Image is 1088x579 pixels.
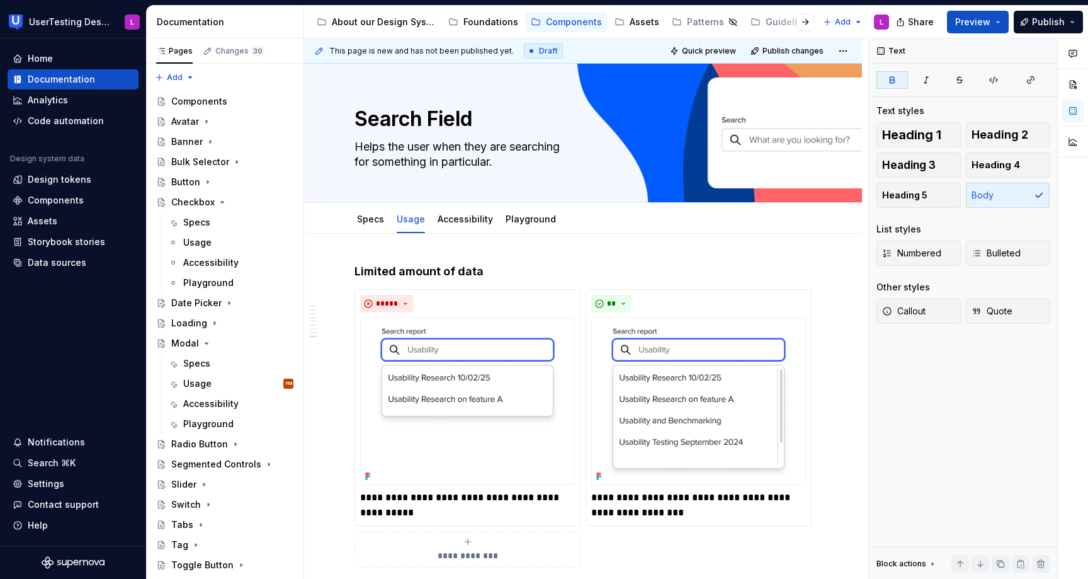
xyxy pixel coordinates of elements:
[876,555,938,573] div: Block actions
[609,12,664,32] a: Assets
[766,16,813,28] div: Guidelines
[8,69,139,89] a: Documentation
[151,192,298,212] a: Checkbox
[251,46,264,56] span: 30
[876,183,961,208] button: Heading 5
[183,398,239,410] div: Accessibility
[819,13,866,31] button: Add
[28,73,95,86] div: Documentation
[354,265,484,278] strong: Limited amount of data
[972,247,1021,260] span: Bulleted
[876,241,961,266] button: Numbered
[876,105,924,117] div: Text styles
[285,377,292,390] div: YM
[882,247,941,260] span: Numbered
[151,112,298,132] a: Avatar
[876,122,961,147] button: Heading 1
[28,436,85,449] div: Notifications
[438,214,493,224] a: Accessibility
[151,293,298,313] a: Date Picker
[882,129,941,141] span: Heading 1
[28,256,86,269] div: Data sources
[171,317,207,330] div: Loading
[966,152,1050,178] button: Heading 4
[163,273,298,293] a: Playground
[151,313,298,333] a: Loading
[151,132,298,152] a: Banner
[163,374,298,394] a: UsageYM
[151,495,298,515] a: Switch
[167,72,183,83] span: Add
[163,232,298,253] a: Usage
[880,17,883,27] div: L
[183,357,210,370] div: Specs
[171,337,199,350] div: Modal
[352,104,809,134] textarea: Search Field
[312,9,817,35] div: Page tree
[151,454,298,474] a: Segmented Controls
[215,46,264,56] div: Changes
[392,205,430,232] div: Usage
[163,414,298,434] a: Playground
[171,196,215,209] div: Checkbox
[876,223,921,236] div: List styles
[8,190,139,210] a: Components
[882,189,927,202] span: Heading 5
[762,46,824,56] span: Publish changes
[1032,16,1065,28] span: Publish
[171,297,222,309] div: Date Picker
[433,205,498,232] div: Accessibility
[463,16,518,28] div: Foundations
[183,236,212,249] div: Usage
[28,457,76,469] div: Search ⌘K
[29,16,110,28] div: UserTesting Design System
[357,214,384,224] a: Specs
[591,318,806,485] img: 0faac300-e29e-4cae-ad39-6c9df7322113.png
[443,12,523,32] a: Foundations
[876,299,961,324] button: Callout
[171,438,228,450] div: Radio Button
[28,215,57,227] div: Assets
[352,137,809,172] textarea: Helps the user when they are searching for something in particular.
[8,253,139,273] a: Data sources
[908,16,934,28] span: Share
[151,172,298,192] a: Button
[745,12,832,32] a: Guidelines
[955,16,990,28] span: Preview
[163,394,298,414] a: Accessibility
[151,515,298,535] a: Tabs
[163,353,298,374] a: Specs
[28,115,104,127] div: Code automation
[151,535,298,555] a: Tag
[630,16,659,28] div: Assets
[8,169,139,190] a: Design tokens
[42,556,105,569] svg: Supernova Logo
[163,253,298,273] a: Accessibility
[151,555,298,575] a: Toggle Button
[667,12,743,32] a: Patterns
[329,46,514,56] span: This page is new and has not been published yet.
[397,214,425,224] a: Usage
[28,94,68,106] div: Analytics
[352,205,389,232] div: Specs
[28,236,105,248] div: Storybook stories
[183,277,234,289] div: Playground
[156,46,193,56] div: Pages
[157,16,298,28] div: Documentation
[151,69,198,86] button: Add
[972,159,1020,171] span: Heading 4
[972,305,1012,318] span: Quote
[8,90,139,110] a: Analytics
[890,11,942,33] button: Share
[151,333,298,353] a: Modal
[171,539,188,551] div: Tag
[876,152,961,178] button: Heading 3
[171,559,234,571] div: Toggle Button
[666,42,742,60] button: Quick preview
[360,318,575,485] img: d6b70812-1831-4bdd-bf27-c4865dcf0866.png
[747,42,829,60] button: Publish changes
[171,458,261,471] div: Segmented Controls
[151,91,298,112] a: Components
[8,49,139,69] a: Home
